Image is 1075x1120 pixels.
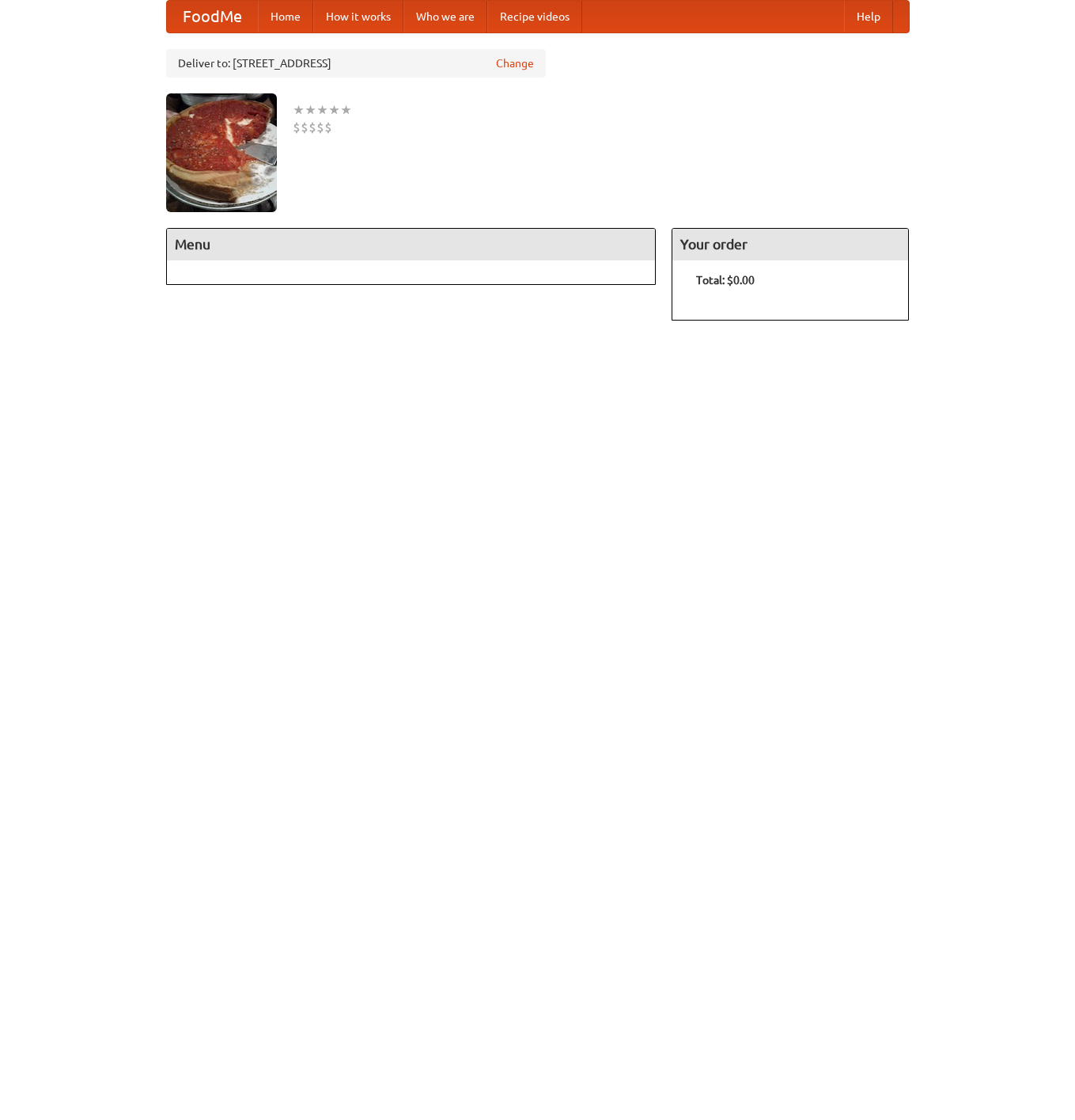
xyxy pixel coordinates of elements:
li: ★ [340,101,352,119]
li: ★ [316,101,328,119]
a: Change [496,55,534,71]
li: ★ [305,101,316,119]
li: $ [324,119,332,136]
a: Help [844,1,893,32]
li: ★ [328,101,340,119]
b: Total: $0.00 [696,274,755,287]
div: Deliver to: [STREET_ADDRESS] [166,49,546,78]
img: angular.jpg [166,93,277,212]
a: How it works [313,1,403,32]
li: $ [301,119,308,136]
a: Recipe videos [487,1,582,32]
a: Who we are [403,1,487,32]
h4: Menu [167,229,656,260]
li: ★ [293,101,305,119]
h4: Your order [672,229,908,260]
li: $ [316,119,324,136]
li: $ [293,119,301,136]
a: FoodMe [167,1,258,32]
a: Home [258,1,313,32]
li: $ [308,119,316,136]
